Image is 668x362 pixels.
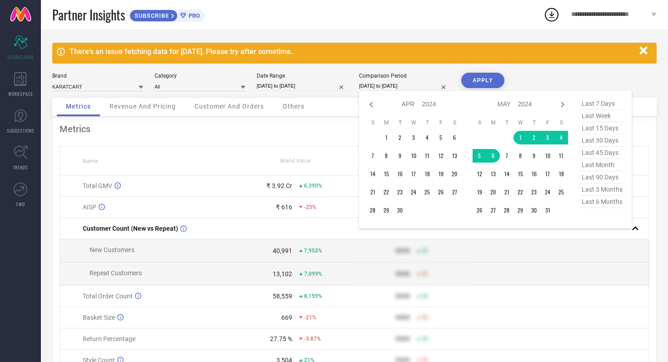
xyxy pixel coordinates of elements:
div: 58,559 [273,293,292,300]
td: Wed May 22 2024 [513,185,527,199]
td: Sun Apr 28 2024 [366,203,379,217]
span: last 6 months [579,196,625,208]
div: 9999 [395,247,410,254]
span: 7,099% [304,271,322,277]
td: Fri May 24 2024 [541,185,554,199]
span: Total Order Count [83,293,133,300]
span: Revenue And Pricing [110,103,176,110]
a: SUBSCRIBEPRO [130,7,204,22]
td: Sun May 19 2024 [473,185,486,199]
div: 27.75 % [270,335,292,342]
span: last week [579,110,625,122]
span: SCORECARDS [7,54,34,60]
td: Sun Apr 21 2024 [366,185,379,199]
td: Sat Apr 13 2024 [448,149,461,163]
div: 9999 [395,270,410,278]
th: Monday [486,119,500,126]
td: Thu Apr 11 2024 [420,149,434,163]
div: Previous month [366,99,377,110]
td: Mon Apr 08 2024 [379,149,393,163]
td: Mon Apr 22 2024 [379,185,393,199]
td: Fri May 17 2024 [541,167,554,181]
td: Fri May 10 2024 [541,149,554,163]
div: ₹ 3.92 Cr [266,182,292,189]
span: WORKSPACE [8,90,33,97]
td: Thu May 02 2024 [527,131,541,144]
td: Tue Apr 30 2024 [393,203,407,217]
td: Mon May 13 2024 [486,167,500,181]
td: Mon Apr 29 2024 [379,203,393,217]
span: -21% [304,314,316,321]
td: Thu May 16 2024 [527,167,541,181]
td: Tue May 07 2024 [500,149,513,163]
td: Mon May 06 2024 [486,149,500,163]
span: 6,390% [304,183,322,189]
span: 50 [422,248,428,254]
span: Name [83,158,98,164]
td: Sat Apr 27 2024 [448,185,461,199]
td: Wed Apr 24 2024 [407,185,420,199]
div: Open download list [543,6,560,23]
td: Tue Apr 09 2024 [393,149,407,163]
span: Metrics [66,103,91,110]
td: Sat Apr 20 2024 [448,167,461,181]
td: Mon Apr 01 2024 [379,131,393,144]
span: -25% [304,204,316,210]
span: Customer Count (New vs Repeat) [83,225,178,232]
input: Select date range [257,81,348,91]
th: Monday [379,119,393,126]
input: Select comparison period [359,81,450,91]
span: 50 [422,293,428,299]
span: PRO [186,12,200,19]
td: Sat May 04 2024 [554,131,568,144]
td: Sat Apr 06 2024 [448,131,461,144]
th: Friday [541,119,554,126]
div: ₹ 616 [276,203,292,211]
td: Sun Apr 14 2024 [366,167,379,181]
span: Basket Size [83,314,115,321]
span: last 30 days [579,134,625,147]
span: Partner Insights [52,5,125,24]
td: Thu Apr 04 2024 [420,131,434,144]
td: Fri May 03 2024 [541,131,554,144]
td: Wed Apr 17 2024 [407,167,420,181]
td: Mon May 20 2024 [486,185,500,199]
span: Brand Value [280,158,310,164]
th: Thursday [420,119,434,126]
div: 669 [281,314,292,321]
td: Sun May 26 2024 [473,203,486,217]
span: Customer And Orders [194,103,264,110]
th: Thursday [527,119,541,126]
td: Sun May 05 2024 [473,149,486,163]
td: Tue Apr 02 2024 [393,131,407,144]
th: Tuesday [393,119,407,126]
span: Repeat Customers [90,269,142,277]
div: Brand [52,73,143,79]
td: Fri Apr 12 2024 [434,149,448,163]
span: last 3 months [579,183,625,196]
th: Sunday [473,119,486,126]
td: Wed May 08 2024 [513,149,527,163]
td: Sun Apr 07 2024 [366,149,379,163]
td: Fri Apr 05 2024 [434,131,448,144]
span: Total GMV [83,182,112,189]
td: Tue May 14 2024 [500,167,513,181]
span: 8,159% [304,293,322,299]
th: Saturday [448,119,461,126]
span: last 45 days [579,147,625,159]
td: Wed Apr 03 2024 [407,131,420,144]
button: APPLY [461,73,504,88]
td: Thu Apr 25 2024 [420,185,434,199]
td: Fri May 31 2024 [541,203,554,217]
span: last 90 days [579,171,625,183]
span: 7,953% [304,248,322,254]
th: Tuesday [500,119,513,126]
td: Tue May 21 2024 [500,185,513,199]
span: -3.87% [304,336,321,342]
td: Mon May 27 2024 [486,203,500,217]
span: last month [579,159,625,171]
div: 40,991 [273,247,292,254]
span: Return Percentage [83,335,135,342]
span: SUGGESTIONS [7,127,35,134]
div: 9999 [395,293,410,300]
